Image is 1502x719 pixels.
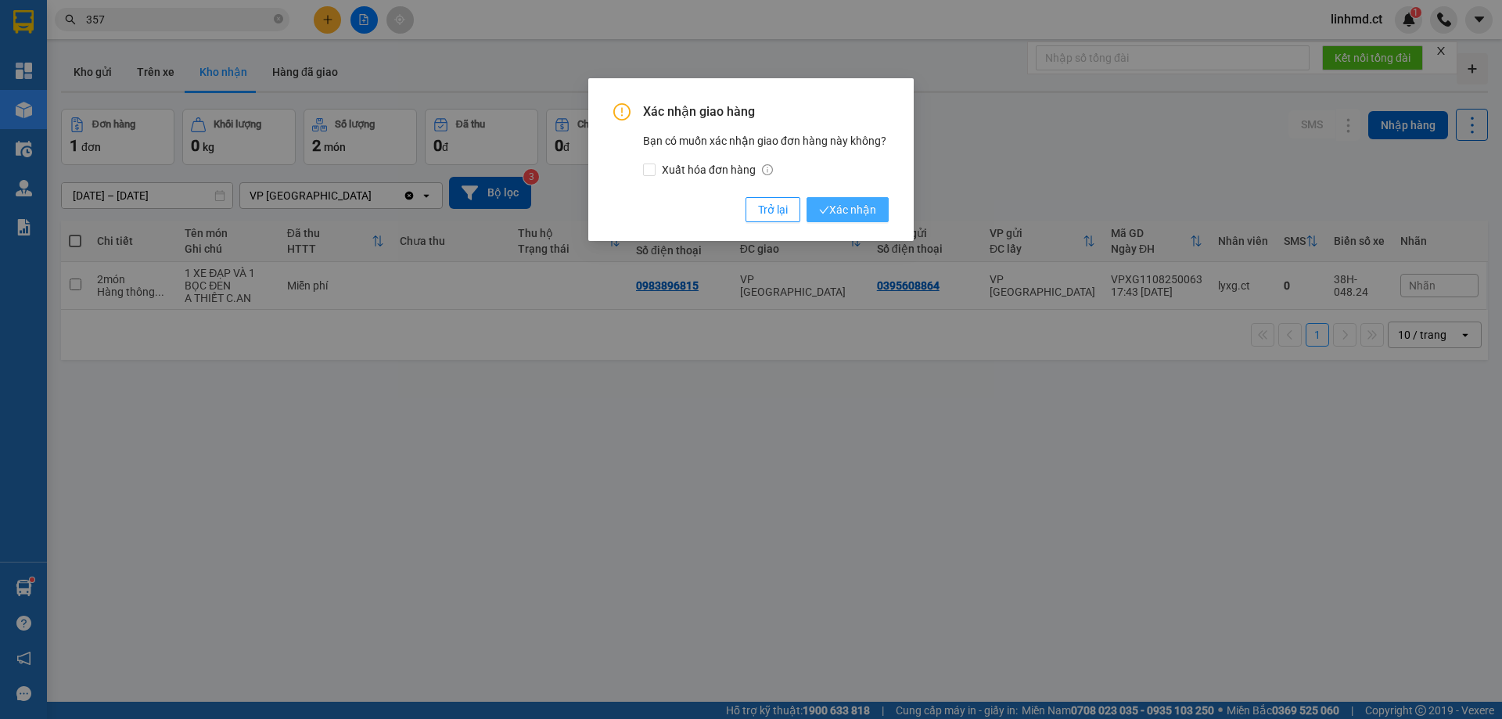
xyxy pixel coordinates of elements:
span: Xác nhận giao hàng [643,103,889,120]
div: Bạn có muốn xác nhận giao đơn hàng này không? [643,132,889,178]
li: Cổ Đạm, xã [GEOGRAPHIC_DATA], [GEOGRAPHIC_DATA] [146,38,654,58]
span: Trở lại [758,201,788,218]
span: info-circle [762,164,773,175]
button: Trở lại [746,197,800,222]
li: Hotline: 1900252555 [146,58,654,77]
b: GỬI : VP [GEOGRAPHIC_DATA] [20,113,233,166]
span: check [819,205,829,215]
button: checkXác nhận [807,197,889,222]
span: Xác nhận [819,201,876,218]
img: logo.jpg [20,20,98,98]
span: exclamation-circle [613,103,631,120]
span: Xuất hóa đơn hàng [656,161,779,178]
